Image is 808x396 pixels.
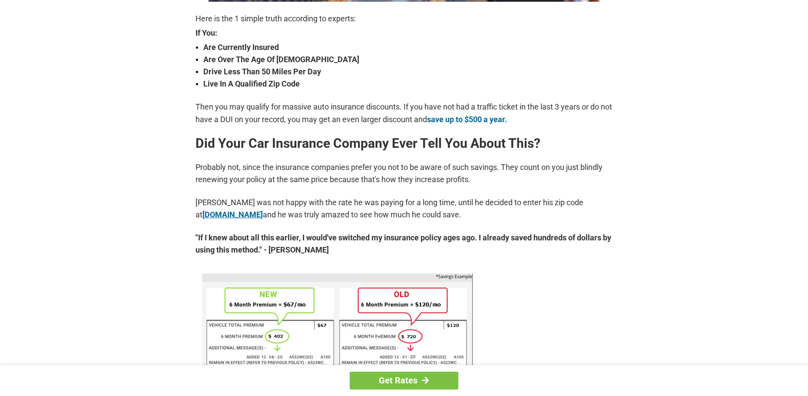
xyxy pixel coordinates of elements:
strong: Live In A Qualified Zip Code [203,78,613,90]
a: save up to $500 a year. [427,115,507,124]
h2: Did Your Car Insurance Company Ever Tell You About This? [195,136,613,150]
p: Probably not, since the insurance companies prefer you not to be aware of such savings. They coun... [195,161,613,186]
strong: Drive Less Than 50 Miles Per Day [203,66,613,78]
a: [DOMAIN_NAME] [202,210,263,219]
strong: If You: [195,29,613,37]
a: Get Rates [350,372,458,389]
p: Then you may qualify for massive auto insurance discounts. If you have not had a traffic ticket i... [195,101,613,125]
p: [PERSON_NAME] was not happy with the rate he was paying for a long time, until he decided to ente... [195,196,613,221]
p: Here is the 1 simple truth according to experts: [195,13,613,25]
strong: Are Over The Age Of [DEMOGRAPHIC_DATA] [203,53,613,66]
img: savings [202,273,473,376]
strong: Are Currently Insured [203,41,613,53]
strong: "If I knew about all this earlier, I would've switched my insurance policy ages ago. I already sa... [195,232,613,256]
